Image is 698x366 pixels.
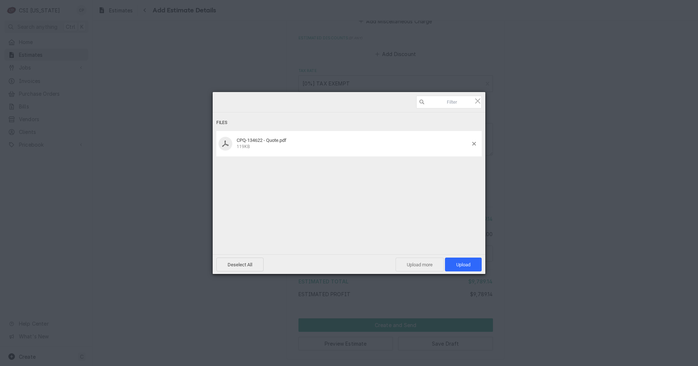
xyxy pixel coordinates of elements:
[396,258,444,271] span: Upload more
[216,258,264,271] span: Deselect All
[416,96,482,108] input: Filter
[234,138,472,150] div: CPQ-134622 - Quote.pdf
[216,116,482,130] div: Files
[456,262,470,267] span: Upload
[237,138,286,143] span: CPQ-134622 - Quote.pdf
[474,97,482,105] span: Click here or hit ESC to close picker
[445,258,482,271] span: Upload
[237,144,250,149] span: 119KB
